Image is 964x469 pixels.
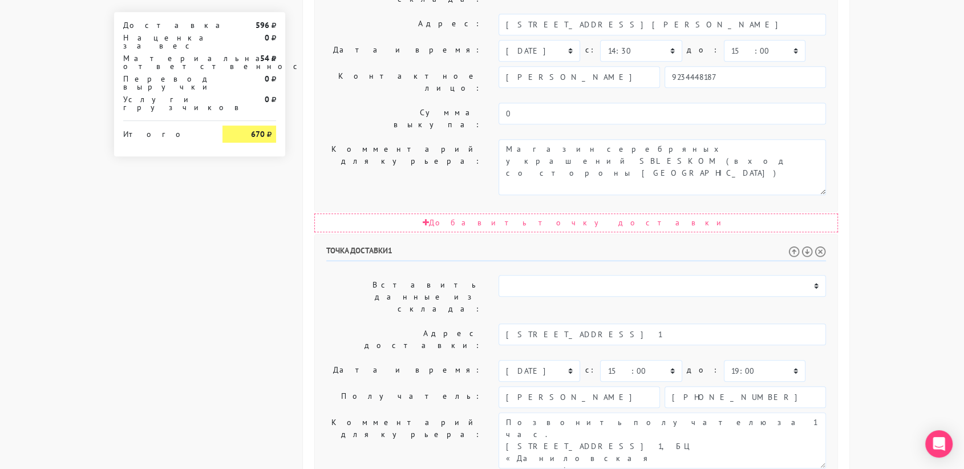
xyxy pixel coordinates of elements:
strong: 0 [265,33,269,43]
input: Телефон [665,66,826,88]
strong: 0 [265,94,269,104]
label: Дата и время: [318,40,490,62]
div: Материальная ответственность [115,54,214,70]
input: Имя [499,386,660,408]
div: Наценка за вес [115,34,214,50]
h6: Точка доставки [326,246,826,261]
label: Комментарий для курьера: [318,139,490,195]
strong: 670 [251,129,265,139]
label: до: [687,40,719,60]
label: Сумма выкупа: [318,103,490,135]
label: Адрес: [318,14,490,35]
label: Контактное лицо: [318,66,490,98]
label: c: [585,360,596,380]
div: Open Intercom Messenger [925,430,953,458]
label: Дата и время: [318,360,490,382]
div: Доставка [115,21,214,29]
div: Перевод выручки [115,75,214,91]
textarea: Позвонить получателю за 1 час. [499,413,826,468]
label: до: [687,360,719,380]
label: Комментарий для курьера: [318,413,490,468]
strong: 596 [256,20,269,30]
strong: 0 [265,74,269,84]
div: Услуги грузчиков [115,95,214,111]
div: Добавить точку доставки [314,213,838,232]
label: c: [585,40,596,60]
label: Вставить данные из склада: [318,275,490,319]
span: 1 [388,245,392,256]
label: Получатель: [318,386,490,408]
label: Адрес доставки: [318,324,490,355]
input: Имя [499,66,660,88]
strong: 54 [260,53,269,63]
div: Итого [123,126,205,138]
input: Телефон [665,386,826,408]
